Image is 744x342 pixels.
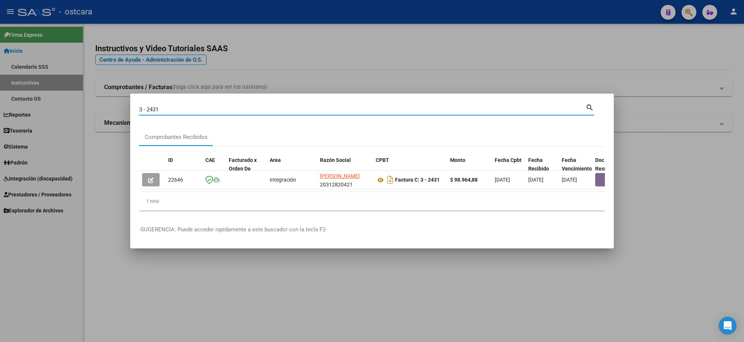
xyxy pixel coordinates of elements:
[267,152,317,185] datatable-header-cell: Area
[229,157,257,172] span: Facturado x Orden De
[562,157,592,172] span: Fecha Vencimiento
[562,177,577,183] span: [DATE]
[168,157,173,163] span: ID
[592,152,637,185] datatable-header-cell: Doc Respaldatoria
[450,177,478,183] strong: $ 98.964,88
[376,157,389,163] span: CPBT
[492,152,525,185] datatable-header-cell: Fecha Cpbt
[320,157,351,163] span: Razón Social
[202,152,226,185] datatable-header-cell: CAE
[525,152,559,185] datatable-header-cell: Fecha Recibido
[719,317,737,335] div: Open Intercom Messenger
[528,157,549,172] span: Fecha Recibido
[320,173,360,179] span: [PERSON_NAME]
[165,152,202,185] datatable-header-cell: ID
[270,157,281,163] span: Area
[270,177,296,183] span: Integración
[385,174,395,186] i: Descargar documento
[450,157,465,163] span: Monto
[205,157,215,163] span: CAE
[595,157,629,172] span: Doc Respaldatoria
[226,152,267,185] datatable-header-cell: Facturado x Orden De
[317,152,373,185] datatable-header-cell: Razón Social
[528,177,543,183] span: [DATE]
[145,133,208,141] div: Comprobantes Recibidos
[373,152,447,185] datatable-header-cell: CPBT
[168,176,199,184] div: 22646
[495,177,510,183] span: [DATE]
[395,177,440,183] strong: Factura C: 3 - 2431
[586,102,594,111] mat-icon: search
[495,157,522,163] span: Fecha Cpbt
[447,152,492,185] datatable-header-cell: Monto
[139,192,605,211] div: 1 total
[139,225,605,234] p: -SUGERENCIA: Puede acceder rapidamente a este buscador con la tecla F2-
[559,152,592,185] datatable-header-cell: Fecha Vencimiento
[320,172,370,188] div: 20312820421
